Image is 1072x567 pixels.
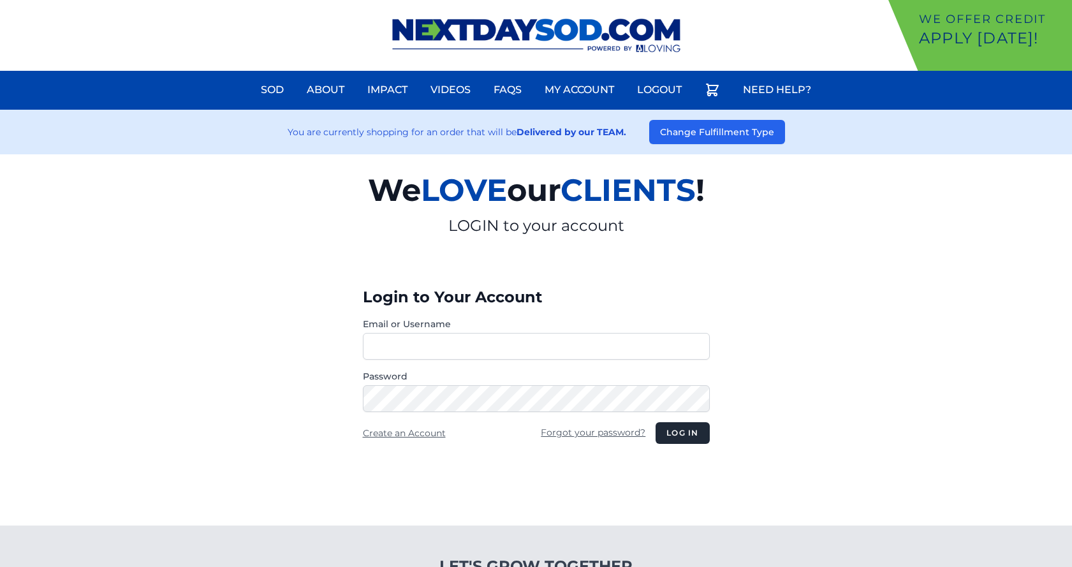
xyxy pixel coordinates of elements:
h3: Login to Your Account [363,287,710,307]
strong: Delivered by our TEAM. [517,126,626,138]
h2: We our ! [220,165,853,216]
a: Videos [423,75,478,105]
span: LOVE [421,172,507,209]
a: Logout [629,75,689,105]
span: CLIENTS [561,172,696,209]
a: Need Help? [735,75,819,105]
a: About [299,75,352,105]
p: LOGIN to your account [220,216,853,236]
label: Password [363,370,710,383]
button: Change Fulfillment Type [649,120,785,144]
a: FAQs [486,75,529,105]
a: Sod [253,75,291,105]
label: Email or Username [363,318,710,330]
button: Log in [656,422,709,444]
p: Apply [DATE]! [919,28,1067,48]
a: Create an Account [363,427,446,439]
a: Forgot your password? [541,427,645,438]
p: We offer Credit [919,10,1067,28]
a: My Account [537,75,622,105]
a: Impact [360,75,415,105]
